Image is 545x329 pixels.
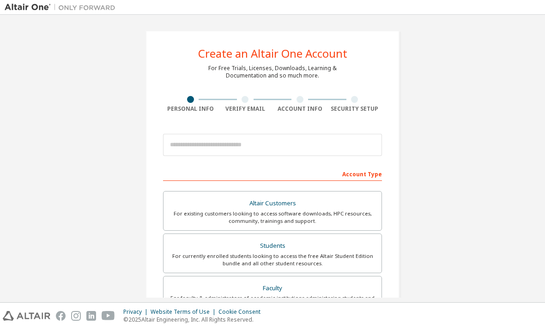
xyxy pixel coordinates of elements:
div: Faculty [169,282,376,295]
img: facebook.svg [56,311,66,321]
div: Privacy [123,308,151,316]
div: For faculty & administrators of academic institutions administering students and accessing softwa... [169,294,376,309]
img: Altair One [5,3,120,12]
div: Cookie Consent [218,308,266,316]
img: linkedin.svg [86,311,96,321]
div: Personal Info [163,105,218,113]
img: instagram.svg [71,311,81,321]
div: For currently enrolled students looking to access the free Altair Student Edition bundle and all ... [169,252,376,267]
div: Students [169,239,376,252]
div: For existing customers looking to access software downloads, HPC resources, community, trainings ... [169,210,376,225]
div: Account Info [272,105,327,113]
div: Security Setup [327,105,382,113]
img: youtube.svg [102,311,115,321]
div: Altair Customers [169,197,376,210]
div: Website Terms of Use [151,308,218,316]
img: altair_logo.svg [3,311,50,321]
div: Account Type [163,166,382,181]
p: © 2025 Altair Engineering, Inc. All Rights Reserved. [123,316,266,323]
div: Verify Email [218,105,273,113]
div: Create an Altair One Account [198,48,347,59]
div: For Free Trials, Licenses, Downloads, Learning & Documentation and so much more. [208,65,337,79]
